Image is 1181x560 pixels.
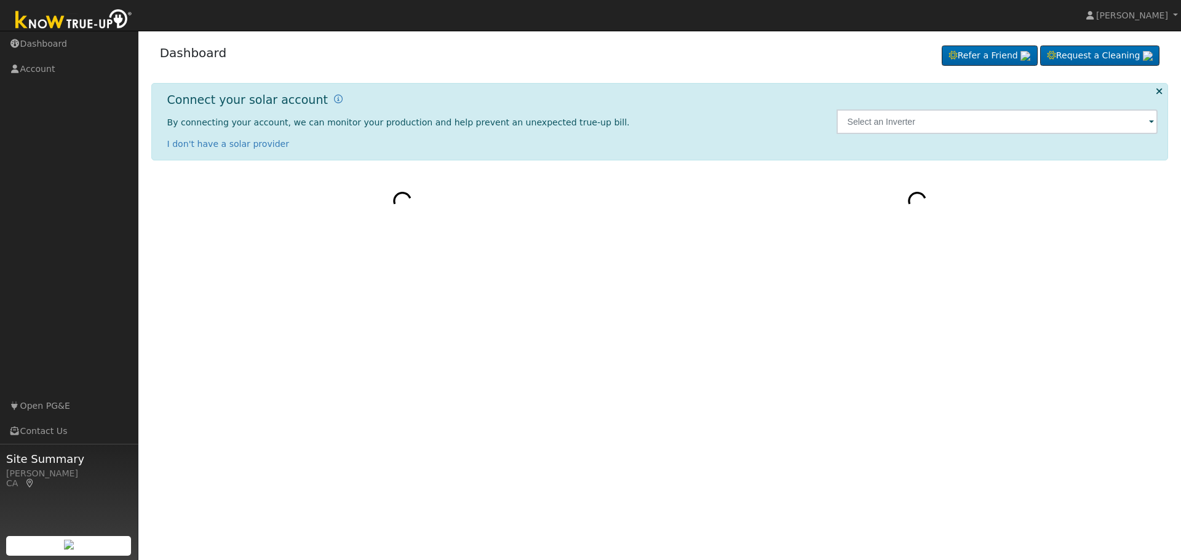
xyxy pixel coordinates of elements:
[6,467,132,480] div: [PERSON_NAME]
[6,477,132,490] div: CA
[1096,10,1168,20] span: [PERSON_NAME]
[167,139,290,149] a: I don't have a solar provider
[1143,51,1153,61] img: retrieve
[942,45,1038,66] a: Refer a Friend
[64,540,74,550] img: retrieve
[1020,51,1030,61] img: retrieve
[167,117,630,127] span: By connecting your account, we can monitor your production and help prevent an unexpected true-up...
[9,7,138,34] img: Know True-Up
[1040,45,1159,66] a: Request a Cleaning
[6,451,132,467] span: Site Summary
[160,45,227,60] a: Dashboard
[24,478,35,488] a: Map
[167,93,328,107] h1: Connect your solar account
[837,109,1158,134] input: Select an Inverter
